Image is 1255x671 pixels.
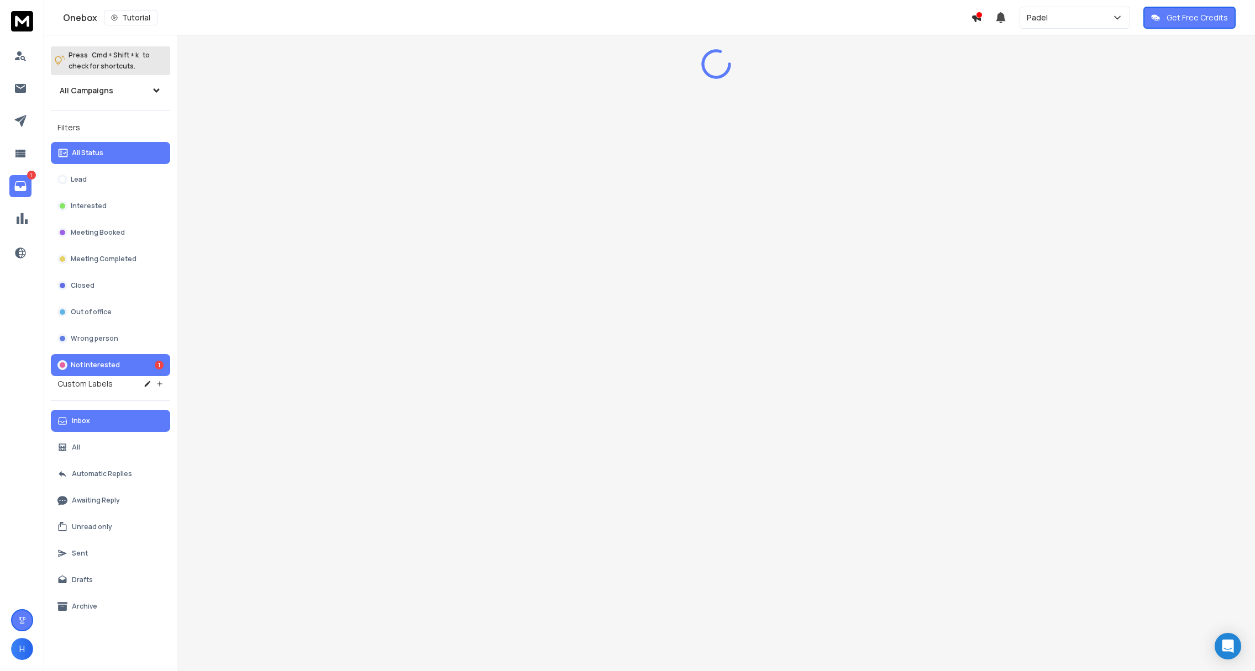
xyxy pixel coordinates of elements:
[71,228,125,237] p: Meeting Booked
[71,202,107,210] p: Interested
[51,410,170,432] button: Inbox
[51,120,170,135] h3: Filters
[1167,12,1228,23] p: Get Free Credits
[51,569,170,591] button: Drafts
[1027,12,1052,23] p: Padel
[1215,633,1241,659] div: Open Intercom Messenger
[51,489,170,511] button: Awaiting Reply
[60,85,113,96] h1: All Campaigns
[104,10,157,25] button: Tutorial
[51,327,170,350] button: Wrong person
[72,522,112,531] p: Unread only
[51,542,170,564] button: Sent
[9,175,31,197] a: 1
[51,80,170,102] button: All Campaigns
[51,248,170,270] button: Meeting Completed
[69,50,150,72] p: Press to check for shortcuts.
[51,142,170,164] button: All Status
[72,416,90,425] p: Inbox
[63,10,971,25] div: Onebox
[51,463,170,485] button: Automatic Replies
[71,361,120,369] p: Not Interested
[51,195,170,217] button: Interested
[71,308,112,316] p: Out of office
[51,516,170,538] button: Unread only
[90,49,140,61] span: Cmd + Shift + k
[72,575,93,584] p: Drafts
[1143,7,1236,29] button: Get Free Credits
[51,595,170,617] button: Archive
[72,149,103,157] p: All Status
[155,361,164,369] div: 1
[71,281,94,290] p: Closed
[51,274,170,297] button: Closed
[57,378,113,389] h3: Custom Labels
[51,168,170,191] button: Lead
[51,436,170,458] button: All
[72,496,120,505] p: Awaiting Reply
[27,171,36,179] p: 1
[72,469,132,478] p: Automatic Replies
[71,255,136,263] p: Meeting Completed
[11,638,33,660] button: H
[72,443,80,452] p: All
[71,175,87,184] p: Lead
[71,334,118,343] p: Wrong person
[72,602,97,611] p: Archive
[51,221,170,244] button: Meeting Booked
[51,301,170,323] button: Out of office
[51,354,170,376] button: Not Interested1
[72,549,88,558] p: Sent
